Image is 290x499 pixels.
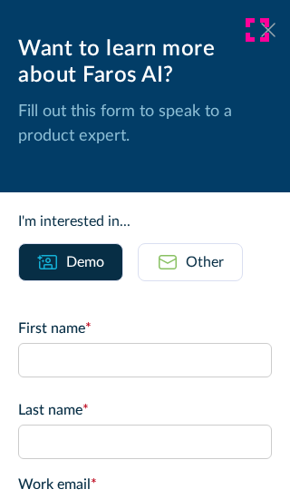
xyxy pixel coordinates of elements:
label: First name [18,318,272,339]
div: Want to learn more about Faros AI? [18,36,272,89]
label: Work email [18,474,272,495]
div: Other [186,251,224,273]
div: Demo [66,251,104,273]
p: Fill out this form to speak to a product expert. [18,100,272,149]
div: I'm interested in... [18,210,272,232]
label: Last name [18,399,272,421]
